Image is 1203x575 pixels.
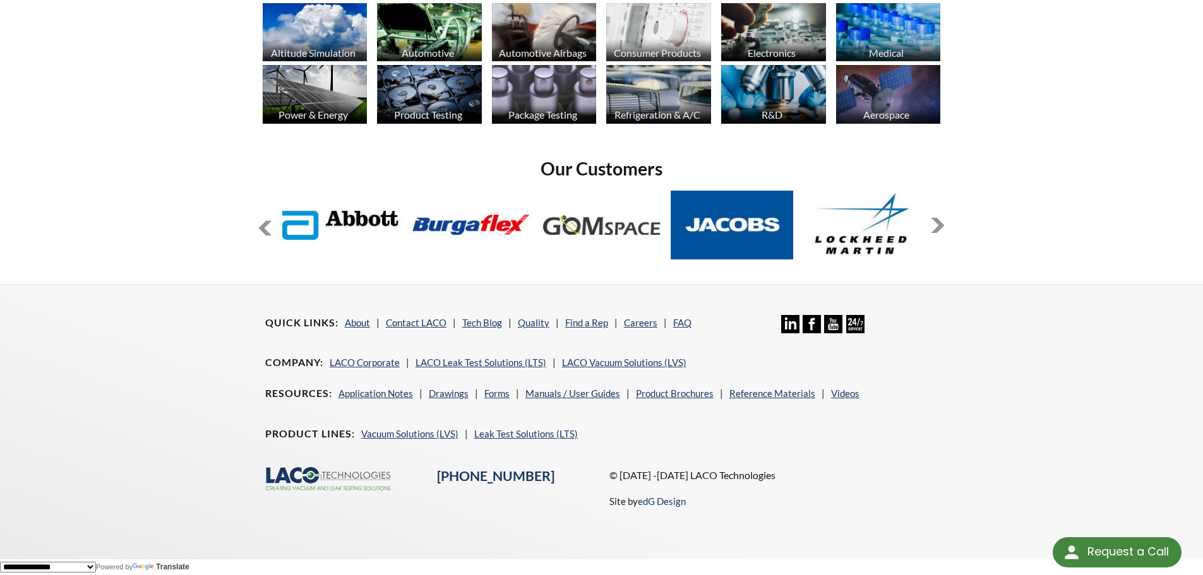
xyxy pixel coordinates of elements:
a: Automotive [377,3,482,65]
h2: Our Customers [258,157,946,181]
a: About [345,317,370,328]
a: Power & Energy [263,65,368,127]
a: Aerospace [836,65,941,127]
a: LACO Vacuum Solutions (LVS) [562,357,686,368]
a: Product Brochures [636,388,714,399]
img: industry_Package_670x376.jpg [492,65,597,124]
img: Lockheed-Martin.jpg [801,191,925,259]
h4: Quick Links [265,316,338,329]
img: industry_Power-2_670x376.jpg [263,65,368,124]
a: Forms [484,388,510,399]
div: Automotive Airbags [490,47,596,59]
a: Find a Rep [565,317,608,328]
div: Electronics [719,47,825,59]
div: Request a Call [1087,537,1169,566]
a: Manuals / User Guides [525,388,620,399]
p: Site by [609,494,686,509]
a: Package Testing [492,65,597,127]
a: Translate [133,562,189,571]
a: Electronics [721,3,826,65]
a: Medical [836,3,941,65]
a: Leak Test Solutions (LTS) [474,428,578,439]
a: R&D [721,65,826,127]
a: Altitude Simulation [263,3,368,65]
div: Altitude Simulation [261,47,366,59]
a: LACO Leak Test Solutions (LTS) [416,357,546,368]
a: Contact LACO [386,317,446,328]
div: Medical [834,47,940,59]
a: Product Testing [377,65,482,127]
img: industry_AltitudeSim_670x376.jpg [263,3,368,62]
a: Tech Blog [462,317,502,328]
img: industry_R_D_670x376.jpg [721,65,826,124]
a: edG Design [638,495,686,507]
img: industry_Medical_670x376.jpg [836,3,941,62]
img: Jacobs.jpg [671,191,794,259]
a: Consumer Products [606,3,711,65]
img: 24/7 Support Icon [846,315,865,333]
a: Vacuum Solutions (LVS) [361,428,458,439]
h4: Resources [265,387,332,400]
div: R&D [719,109,825,121]
img: round button [1062,542,1082,562]
img: industry_Electronics_670x376.jpg [721,3,826,62]
a: LACO Corporate [330,357,400,368]
img: industry_Automotive_670x376.jpg [377,3,482,62]
h4: Product Lines [265,427,355,441]
a: Quality [518,317,549,328]
img: Burgaflex.jpg [410,191,533,259]
div: Product Testing [375,109,481,121]
div: Consumer Products [604,47,710,59]
div: Power & Energy [261,109,366,121]
a: Drawings [429,388,469,399]
p: © [DATE] -[DATE] LACO Technologies [609,467,938,483]
img: industry_Auto-Airbag_670x376.jpg [492,3,597,62]
img: industry_ProductTesting_670x376.jpg [377,65,482,124]
img: Abbott-Labs.jpg [279,191,402,259]
a: Refrigeration & A/C [606,65,711,127]
img: industry_Consumer_670x376.jpg [606,3,711,62]
a: 24/7 Support [846,324,865,335]
a: Reference Materials [729,388,815,399]
h4: Company [265,356,323,369]
div: Aerospace [834,109,940,121]
a: Automotive Airbags [492,3,597,65]
div: Automotive [375,47,481,59]
img: GOM-Space.jpg [540,191,663,259]
a: [PHONE_NUMBER] [437,468,554,484]
a: Careers [624,317,657,328]
a: Videos [831,388,859,399]
div: Request a Call [1053,537,1182,567]
div: Package Testing [490,109,596,121]
img: Artboard_1.jpg [836,65,941,124]
div: Refrigeration & A/C [604,109,710,121]
a: Application Notes [338,388,413,399]
a: FAQ [673,317,691,328]
img: Google Translate [133,563,156,571]
img: industry_HVAC_670x376.jpg [606,65,711,124]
